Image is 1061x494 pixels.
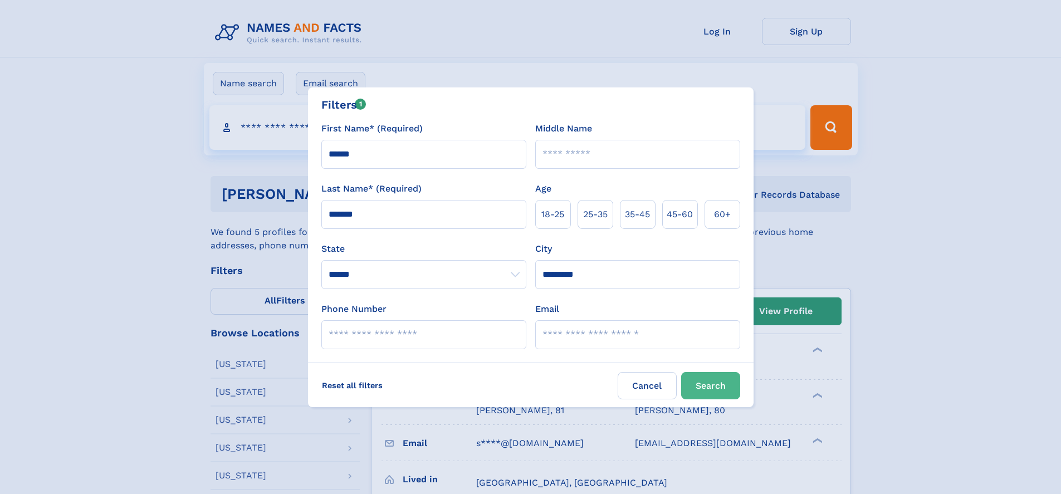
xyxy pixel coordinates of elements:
[315,372,390,399] label: Reset all filters
[321,182,422,195] label: Last Name* (Required)
[321,242,526,256] label: State
[321,302,387,316] label: Phone Number
[535,302,559,316] label: Email
[535,182,551,195] label: Age
[321,96,366,113] div: Filters
[667,208,693,221] span: 45‑60
[321,122,423,135] label: First Name* (Required)
[535,242,552,256] label: City
[541,208,564,221] span: 18‑25
[618,372,677,399] label: Cancel
[681,372,740,399] button: Search
[625,208,650,221] span: 35‑45
[714,208,731,221] span: 60+
[535,122,592,135] label: Middle Name
[583,208,608,221] span: 25‑35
